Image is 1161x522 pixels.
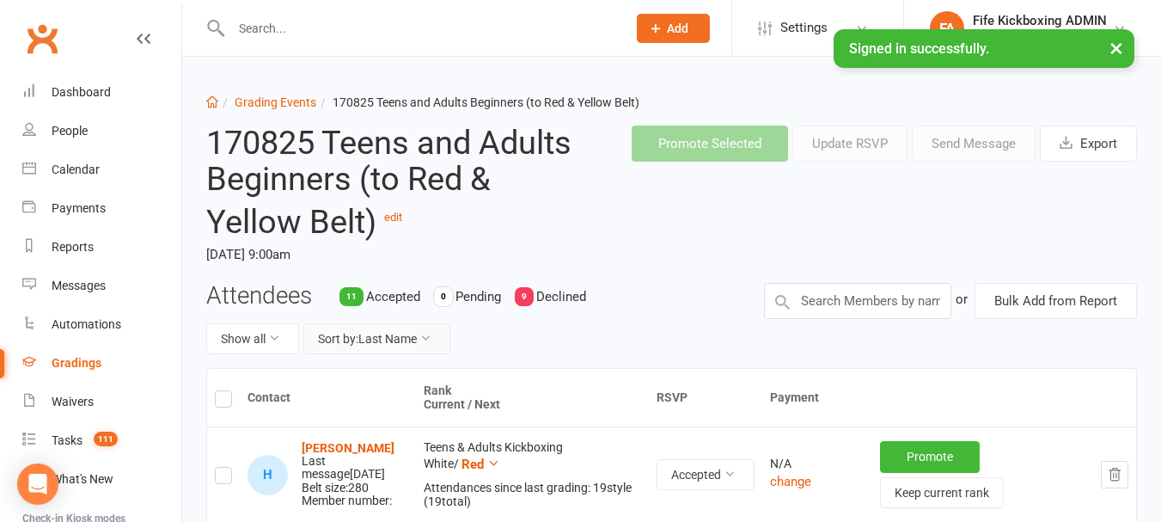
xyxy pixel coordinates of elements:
[316,93,639,112] li: 170825 Teens and Adults Beginners (to Red & Yellow Belt)
[226,16,614,40] input: Search...
[22,112,181,150] a: People
[649,369,762,427] th: RSVP
[880,477,1004,508] button: Keep current rank
[930,11,964,46] div: FA
[339,287,364,306] div: 11
[770,458,865,470] div: N/A
[22,73,181,112] a: Dashboard
[206,323,299,354] button: Show all
[424,482,641,508] div: Attendances since last grading: 19 style ( 19 total)
[302,441,394,455] a: [PERSON_NAME]
[206,126,579,240] h2: 170825 Teens and Adults Beginners (to Red & Yellow Belt)
[235,95,316,109] a: Grading Events
[22,189,181,228] a: Payments
[52,472,113,486] div: What's New
[956,283,968,316] div: or
[657,459,755,490] button: Accepted
[536,289,586,304] span: Declined
[52,279,106,292] div: Messages
[22,150,181,189] a: Calendar
[973,28,1107,44] div: Fife Kickboxing
[762,369,1136,427] th: Payment
[515,287,534,306] div: 9
[206,240,579,269] time: [DATE] 9:00am
[17,464,58,505] div: Open Intercom Messenger
[52,124,88,138] div: People
[52,356,101,370] div: Gradings
[21,17,64,60] a: Clubworx
[849,40,989,57] span: Signed in successfully.
[1040,126,1137,162] button: Export
[780,9,828,47] span: Settings
[764,283,951,319] input: Search Members by name
[52,395,94,408] div: Waivers
[973,13,1107,28] div: Fife Kickboxing ADMIN
[384,211,402,224] a: edit
[22,460,181,499] a: What's New
[302,442,408,508] div: Belt size: 280 Member number:
[22,421,181,460] a: Tasks 111
[52,85,111,99] div: Dashboard
[22,228,181,267] a: Reports
[366,289,420,304] span: Accepted
[52,201,106,215] div: Payments
[416,369,649,427] th: Rank Current / Next
[52,240,94,254] div: Reports
[770,471,811,492] button: change
[1101,29,1132,66] button: ×
[416,427,649,522] td: Teens & Adults Kickboxing White /
[22,267,181,305] a: Messages
[52,163,100,176] div: Calendar
[880,441,980,472] button: Promote
[247,455,288,495] div: H
[975,283,1137,319] button: Bulk Add from Report
[52,433,82,447] div: Tasks
[302,455,408,482] div: Last message [DATE]
[52,317,121,331] div: Automations
[434,287,453,306] div: 0
[461,454,500,475] button: Red
[637,14,710,43] button: Add
[667,21,688,35] span: Add
[22,305,181,344] a: Automations
[206,283,312,310] h3: Attendees
[240,369,416,427] th: Contact
[303,323,450,354] button: Sort by:Last Name
[94,432,118,446] span: 111
[455,289,501,304] span: Pending
[461,457,484,472] span: Red
[22,383,181,421] a: Waivers
[22,344,181,383] a: Gradings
